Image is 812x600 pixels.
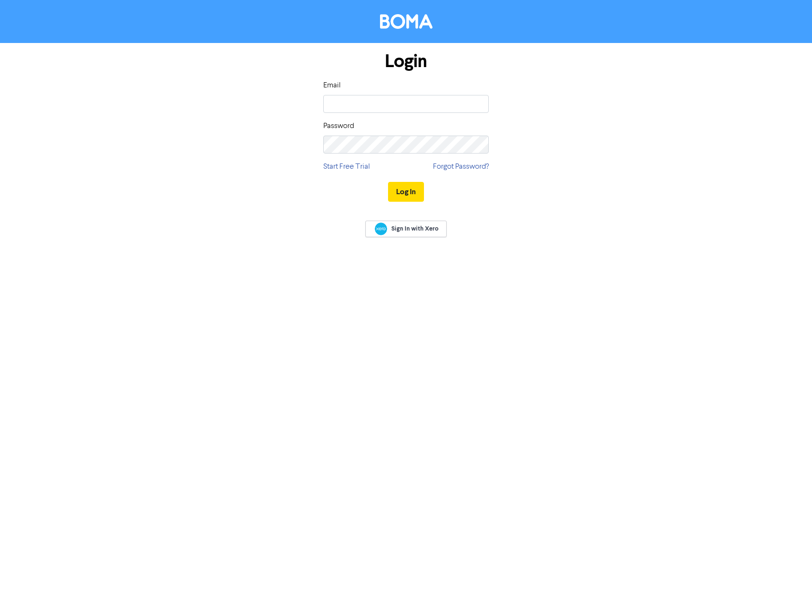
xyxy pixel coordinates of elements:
[375,223,387,235] img: Xero logo
[323,80,341,91] label: Email
[391,224,439,233] span: Sign In with Xero
[323,120,354,132] label: Password
[323,51,489,72] h1: Login
[323,161,370,172] a: Start Free Trial
[433,161,489,172] a: Forgot Password?
[388,182,424,202] button: Log In
[380,14,432,29] img: BOMA Logo
[365,221,447,237] a: Sign In with Xero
